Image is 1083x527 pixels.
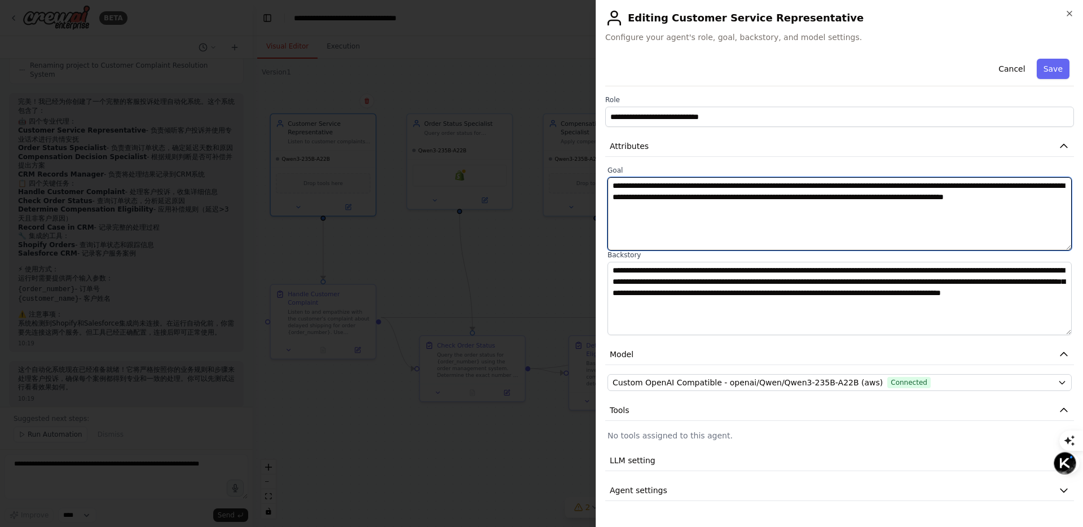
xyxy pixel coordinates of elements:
span: Connected [887,377,931,388]
button: Attributes [605,136,1074,157]
label: Backstory [607,251,1072,260]
button: LLM setting [605,450,1074,471]
h2: Editing Customer Service Representative [605,9,1074,27]
span: Tools [610,405,629,416]
label: Goal [607,166,1072,175]
button: Model [605,344,1074,365]
button: Agent settings [605,480,1074,501]
p: No tools assigned to this agent. [607,430,1072,441]
button: Cancel [992,59,1032,79]
span: Model [610,349,633,360]
button: Custom OpenAI Compatible - openai/Qwen/Qwen3-235B-A22B (aws)Connected [607,374,1072,391]
span: LLM setting [610,455,655,466]
label: Role [605,95,1074,104]
span: Custom OpenAI Compatible - openai/Qwen/Qwen3-235B-A22B (aws) [613,377,883,388]
span: Configure your agent's role, goal, backstory, and model settings. [605,32,1074,43]
span: Agent settings [610,485,667,496]
button: Tools [605,400,1074,421]
span: Attributes [610,140,649,152]
button: Save [1037,59,1069,79]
